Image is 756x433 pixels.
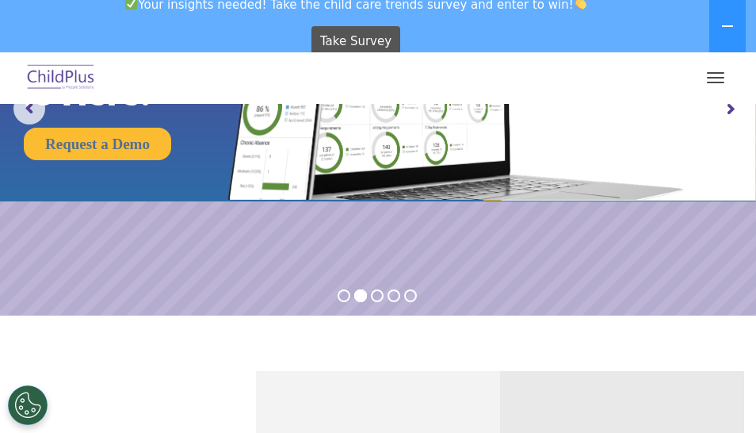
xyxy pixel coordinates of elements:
img: ChildPlus by Procare Solutions [24,59,98,97]
a: Request a Demo [24,128,171,160]
span: Take Survey [320,28,391,56]
a: Take Survey [311,26,401,58]
button: Cookies Settings [8,385,48,425]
